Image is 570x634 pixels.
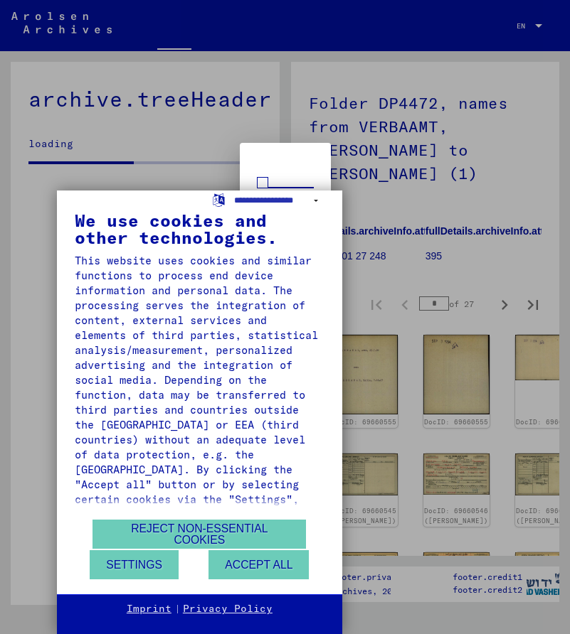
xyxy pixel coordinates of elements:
[75,212,324,246] div: We use cookies and other technologies.
[75,253,324,581] div: This website uses cookies and similar functions to process end device information and personal da...
[93,520,306,549] button: Reject non-essential cookies
[127,602,171,616] a: Imprint
[209,550,309,579] button: Accept all
[183,602,273,616] a: Privacy Policy
[90,550,179,579] button: Settings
